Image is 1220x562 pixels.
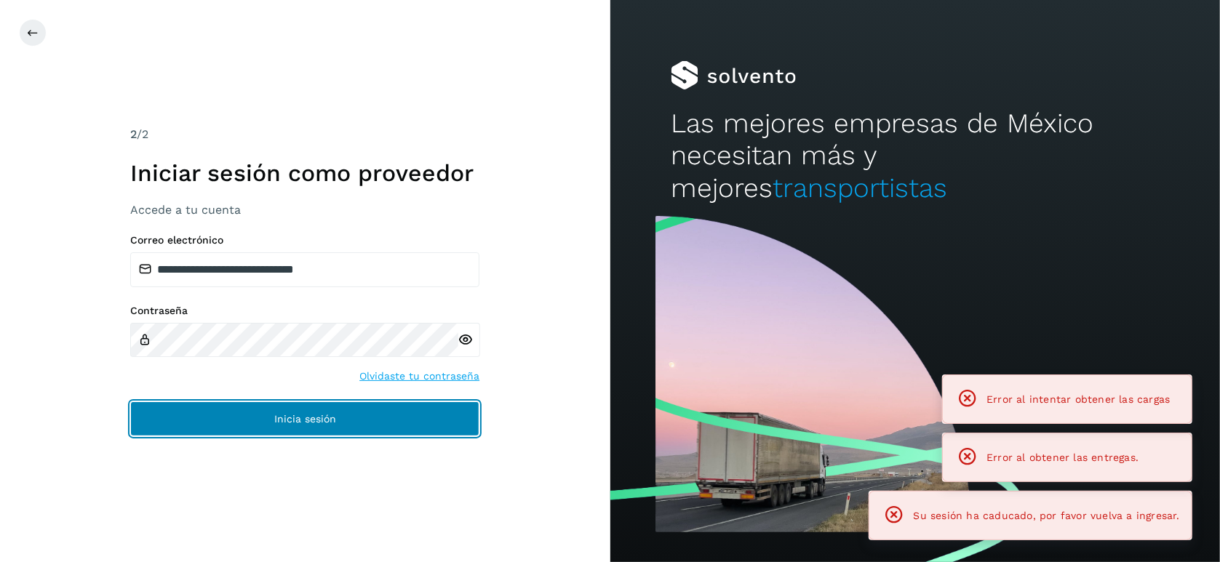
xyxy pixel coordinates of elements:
[773,172,947,204] span: transportistas
[130,126,479,143] div: /2
[130,159,479,187] h1: Iniciar sesión como proveedor
[130,203,479,217] h3: Accede a tu cuenta
[359,369,479,384] a: Olvidaste tu contraseña
[130,401,479,436] button: Inicia sesión
[274,414,336,424] span: Inicia sesión
[130,127,137,141] span: 2
[130,234,479,246] label: Correo electrónico
[986,393,1170,405] span: Error al intentar obtener las cargas
[130,305,479,317] label: Contraseña
[986,451,1139,463] span: Error al obtener las entregas.
[671,108,1159,204] h2: Las mejores empresas de México necesitan más y mejores
[914,510,1180,521] span: Su sesión ha caducado, por favor vuelva a ingresar.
